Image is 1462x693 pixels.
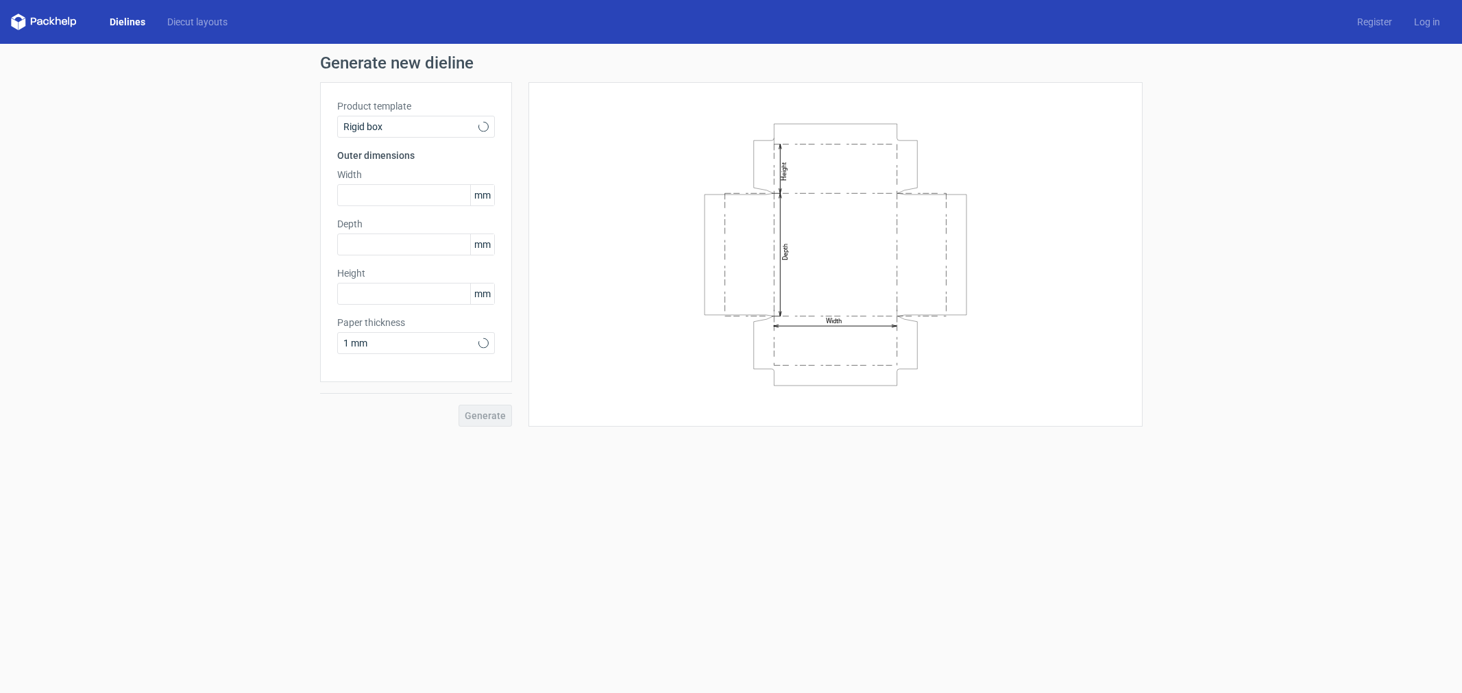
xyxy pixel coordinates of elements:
[825,317,841,325] text: Width
[337,316,495,329] label: Paper thickness
[337,99,495,113] label: Product template
[337,217,495,231] label: Depth
[470,234,494,255] span: mm
[1346,15,1403,29] a: Register
[337,168,495,181] label: Width
[780,162,788,180] text: Height
[781,243,789,260] text: Depth
[1403,15,1451,29] a: Log in
[470,283,494,304] span: mm
[99,15,156,29] a: Dielines
[156,15,239,29] a: Diecut layouts
[320,55,1143,71] h1: Generate new dieline
[337,149,495,162] h3: Outer dimensions
[470,185,494,205] span: mm
[343,336,478,350] span: 1 mm
[337,266,495,280] label: Height
[343,120,478,134] span: Rigid box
